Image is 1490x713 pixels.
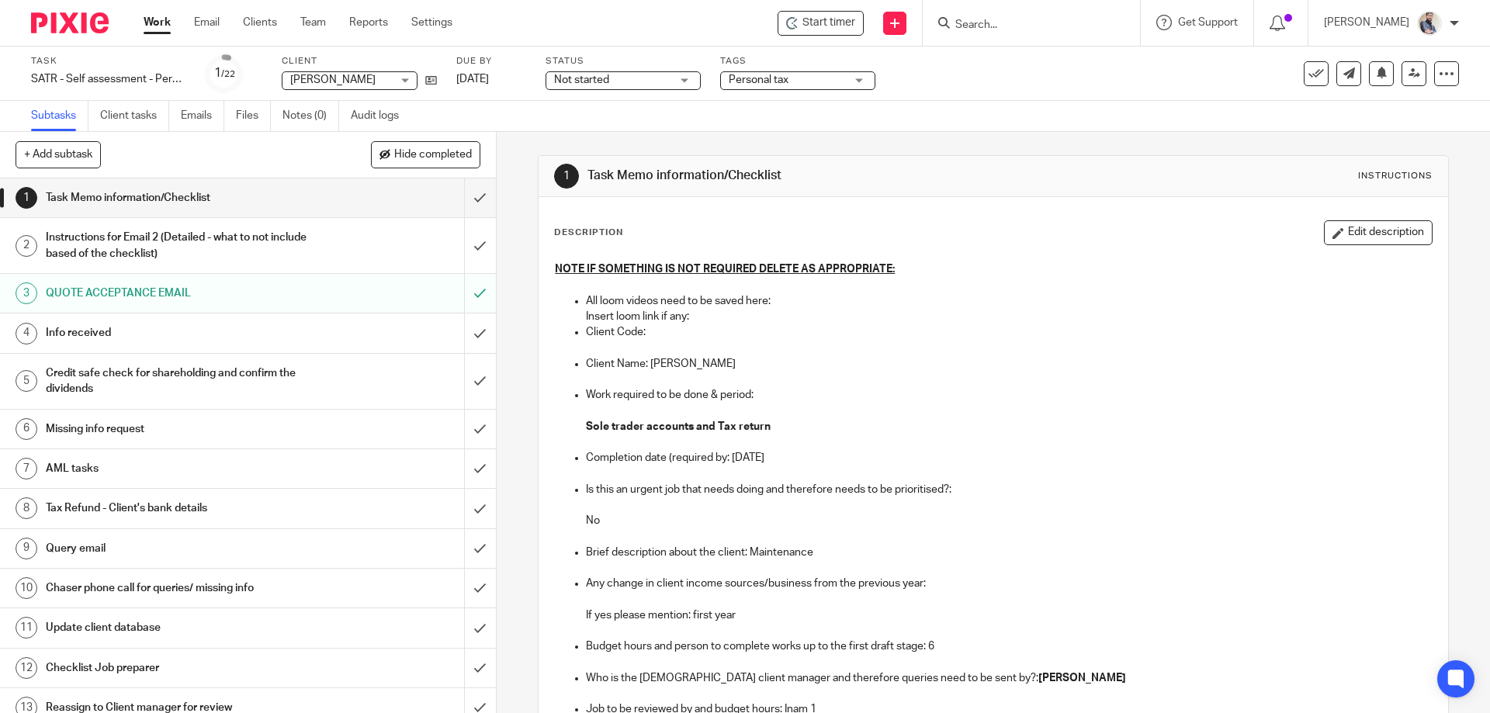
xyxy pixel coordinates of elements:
small: /22 [221,70,235,78]
u: NOTE IF SOMETHING IS NOT REQUIRED DELETE AS APPROPRIATE: [555,264,895,275]
button: Hide completed [371,141,480,168]
h1: AML tasks [46,457,314,480]
p: [PERSON_NAME] [1324,15,1409,30]
strong: [PERSON_NAME] [1038,673,1126,684]
h1: Instructions for Email 2 (Detailed - what to not include based of the checklist) [46,226,314,265]
span: Get Support [1178,17,1238,28]
h1: Credit safe check for shareholding and confirm the dividends [46,362,314,401]
a: Email [194,15,220,30]
h1: Info received [46,321,314,344]
a: Files [236,101,271,131]
a: Reports [349,15,388,30]
a: Audit logs [351,101,411,131]
div: 5 [16,370,37,392]
p: Work required to be done & period: [586,387,1431,403]
div: 4 [16,323,37,344]
label: Task [31,55,186,67]
p: Is this an urgent job that needs doing and therefore needs to be prioritised?: [586,482,1431,497]
a: Notes (0) [282,101,339,131]
img: Pixie%2002.jpg [1417,11,1442,36]
div: 10 [16,577,37,599]
a: Subtasks [31,101,88,131]
div: 9 [16,538,37,559]
a: Settings [411,15,452,30]
div: SATR - Self assessment - Personal tax return 24/25 [31,71,186,87]
div: 7 [16,458,37,479]
p: Description [554,227,623,239]
h1: QUOTE ACCEPTANCE EMAIL [46,282,314,305]
div: Instructions [1358,170,1433,182]
h1: Update client database [46,616,314,639]
a: Client tasks [100,101,169,131]
div: 11 [16,617,37,639]
a: Work [144,15,171,30]
label: Client [282,55,437,67]
h1: Missing info request [46,417,314,441]
p: Insert loom link if any: [586,309,1431,324]
h1: Checklist Job preparer [46,656,314,680]
strong: Sole trader accounts and Tax return [586,421,771,432]
span: [DATE] [456,74,489,85]
div: 1 [554,164,579,189]
h1: Query email [46,537,314,560]
label: Tags [720,55,875,67]
p: Client Code: [586,324,1431,340]
div: Jack Ward - SATR - Self assessment - Personal tax return 24/25 [778,11,864,36]
span: Hide completed [394,149,472,161]
p: No [586,513,1431,528]
a: Team [300,15,326,30]
span: Start timer [802,15,855,31]
div: 1 [16,187,37,209]
p: Client Name: [PERSON_NAME] [586,356,1431,372]
div: 1 [214,64,235,82]
div: 2 [16,235,37,257]
p: Any change in client income sources/business from the previous year: [586,576,1431,591]
p: Completion date (required by: [DATE] [586,450,1431,466]
span: Personal tax [729,74,788,85]
div: 12 [16,657,37,679]
a: Emails [181,101,224,131]
h1: Tax Refund - Client's bank details [46,497,314,520]
button: Edit description [1324,220,1433,245]
input: Search [954,19,1093,33]
button: + Add subtask [16,141,101,168]
p: If yes please mention: first year [586,607,1431,623]
p: Who is the [DEMOGRAPHIC_DATA] client manager and therefore queries need to be sent by?: [586,670,1431,686]
label: Due by [456,55,526,67]
h1: Chaser phone call for queries/ missing info [46,576,314,600]
div: 3 [16,282,37,304]
span: Not started [554,74,609,85]
a: Clients [243,15,277,30]
p: All loom videos need to be saved here: [586,293,1431,309]
span: [PERSON_NAME] [290,74,376,85]
p: Brief description about the client: Maintenance [586,545,1431,560]
label: Status [546,55,701,67]
h1: Task Memo information/Checklist [587,168,1027,184]
p: Budget hours and person to complete works up to the first draft stage: 6 [586,639,1431,654]
div: 8 [16,497,37,519]
div: 6 [16,418,37,440]
h1: Task Memo information/Checklist [46,186,314,209]
img: Pixie [31,12,109,33]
